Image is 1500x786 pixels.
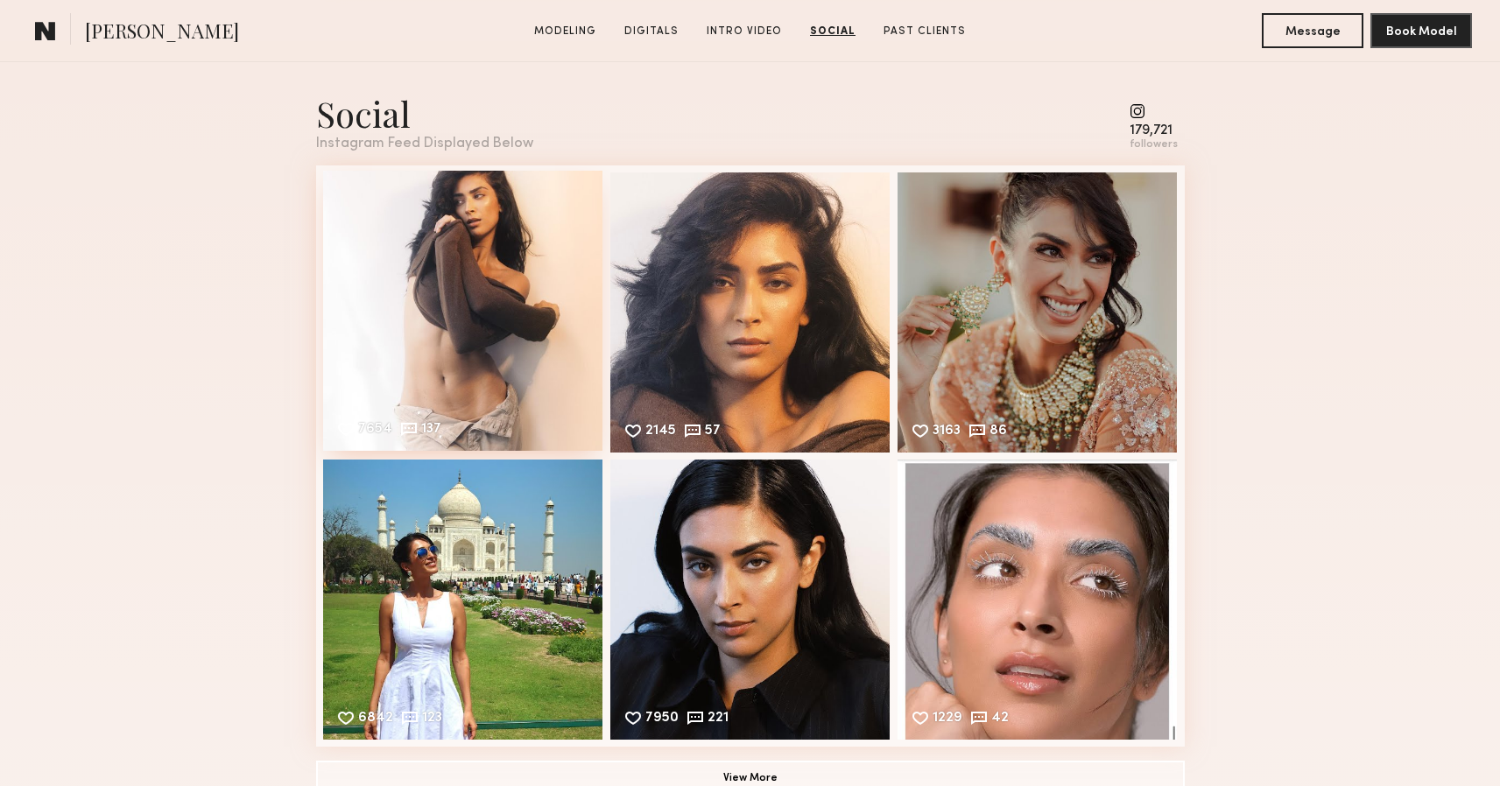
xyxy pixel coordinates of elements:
[803,24,863,39] a: Social
[316,90,533,137] div: Social
[877,24,973,39] a: Past Clients
[705,425,721,440] div: 57
[421,423,441,439] div: 137
[1130,138,1178,151] div: followers
[645,425,676,440] div: 2145
[933,712,962,727] div: 1229
[617,24,686,39] a: Digitals
[358,712,393,727] div: 6842
[422,712,442,727] div: 123
[1370,13,1472,48] button: Book Model
[85,18,239,48] span: [PERSON_NAME]
[1262,13,1363,48] button: Message
[645,712,679,727] div: 7950
[1370,23,1472,38] a: Book Model
[1130,124,1178,137] div: 179,721
[316,137,533,151] div: Instagram Feed Displayed Below
[358,423,392,439] div: 7654
[991,712,1009,727] div: 42
[933,425,961,440] div: 3163
[527,24,603,39] a: Modeling
[700,24,789,39] a: Intro Video
[708,712,729,727] div: 221
[989,425,1007,440] div: 86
